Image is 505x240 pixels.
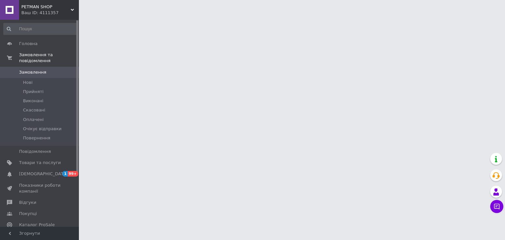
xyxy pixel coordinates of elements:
span: Замовлення [19,69,46,75]
span: Виконані [23,98,43,104]
span: Оплачені [23,117,44,123]
span: Показники роботи компанії [19,182,61,194]
span: Каталог ProSale [19,222,55,228]
button: Чат з покупцем [490,200,503,213]
span: Відгуки [19,200,36,205]
span: 99+ [68,171,79,177]
span: 1 [62,171,68,177]
span: Замовлення та повідомлення [19,52,79,64]
span: Товари та послуги [19,160,61,166]
span: Покупці [19,211,37,217]
span: Повернення [23,135,50,141]
span: Очікує відправки [23,126,61,132]
div: Ваш ID: 4111357 [21,10,79,16]
span: Прийняті [23,89,43,95]
span: PETMAN SHOP [21,4,71,10]
span: [DEMOGRAPHIC_DATA] [19,171,68,177]
span: Нові [23,80,33,85]
input: Пошук [3,23,78,35]
span: Скасовані [23,107,45,113]
span: Головна [19,41,37,47]
span: Повідомлення [19,149,51,155]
